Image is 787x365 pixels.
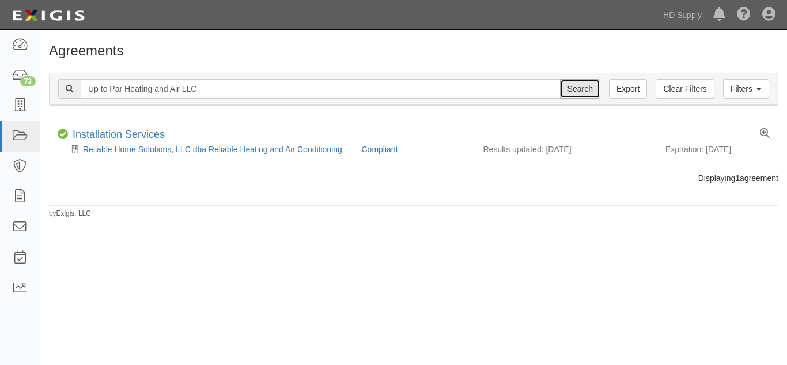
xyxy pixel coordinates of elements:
[483,144,649,155] div: Results updated: [DATE]
[49,209,91,219] small: by
[560,79,600,99] input: Search
[656,79,714,99] a: Clear Filters
[657,3,707,27] a: HD Supply
[73,129,165,140] a: Installation Services
[58,144,353,155] div: Reliable Home Solutions, LLC dba Reliable Heating and Air Conditioning
[20,76,36,86] div: 73
[760,129,770,139] a: View results summary
[9,5,88,26] img: logo-5460c22ac91f19d4615b14bd174203de0afe785f0fc80cf4dbbc73dc1793850b.png
[735,174,740,183] b: 1
[40,172,787,184] div: Displaying agreement
[83,145,342,154] a: Reliable Home Solutions, LLC dba Reliable Heating and Air Conditioning
[81,79,561,99] input: Search
[58,129,68,140] i: Compliant
[56,209,91,217] a: Exigis, LLC
[362,145,398,154] a: Compliant
[609,79,647,99] a: Export
[665,144,770,155] div: Expiration: [DATE]
[737,8,751,22] i: Help Center - Complianz
[49,43,778,58] h1: Agreements
[723,79,769,99] a: Filters
[73,129,165,141] div: Installation Services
